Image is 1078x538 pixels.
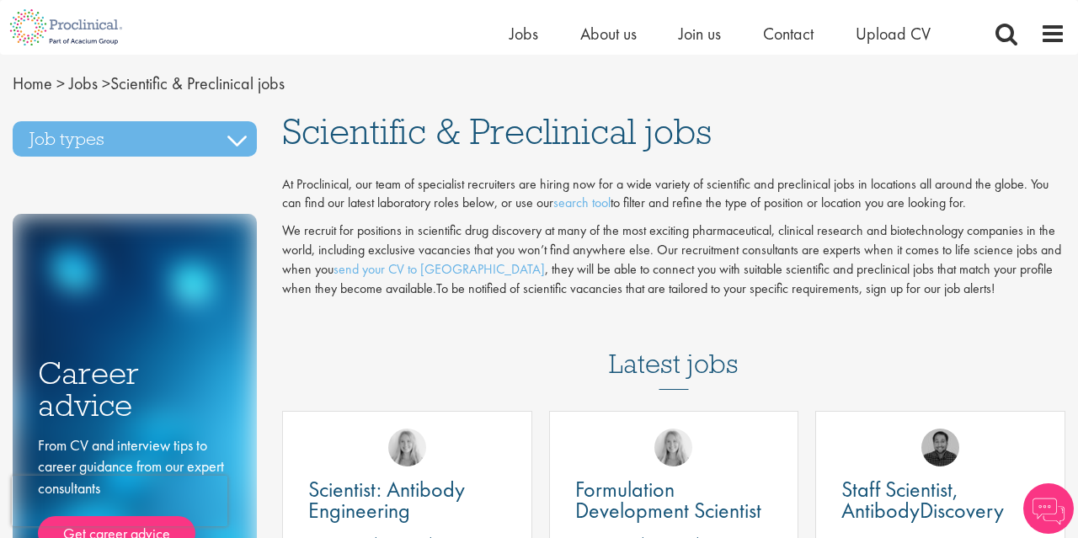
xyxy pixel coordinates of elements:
h3: Latest jobs [609,307,739,390]
span: > [56,72,65,94]
p: We recruit for positions in scientific drug discovery at many of the most exciting pharmaceutical... [282,221,1065,298]
a: breadcrumb link to Jobs [69,72,98,94]
span: To be notified of scientific vacancies that are tailored to your specific requirements, sign up f... [436,280,995,297]
img: Chatbot [1023,483,1074,534]
a: Staff Scientist, AntibodyDiscovery [841,479,1039,521]
h3: Job types [13,121,257,157]
a: send your CV to [GEOGRAPHIC_DATA] [334,260,545,278]
img: Shannon Briggs [388,429,426,466]
a: Contact [763,23,814,45]
a: About us [580,23,637,45]
p: At Proclinical, our team of specialist recruiters are hiring now for a wide variety of scientific... [282,175,1065,214]
span: Scientific & Preclinical jobs [13,72,285,94]
a: search tool [553,194,611,211]
img: Shannon Briggs [654,429,692,466]
h3: Career advice [38,357,232,422]
a: Formulation Development Scientist [575,479,773,521]
span: Formulation Development Scientist [575,475,761,525]
span: Scientific & Preclinical jobs [282,109,712,154]
a: Join us [679,23,721,45]
a: breadcrumb link to Home [13,72,52,94]
a: Upload CV [856,23,931,45]
a: Jobs [510,23,538,45]
span: Staff Scientist, AntibodyDiscovery [841,475,1004,525]
iframe: reCAPTCHA [12,476,227,526]
span: > [102,72,110,94]
span: Scientist: Antibody Engineering [308,475,465,525]
img: Mike Raletz [921,429,959,466]
a: Scientist: Antibody Engineering [308,479,506,521]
